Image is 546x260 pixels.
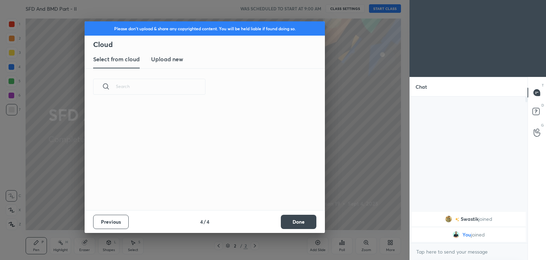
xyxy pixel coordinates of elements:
h3: Select from cloud [93,55,140,63]
div: grid [85,103,316,210]
span: Swastik [461,216,478,222]
p: D [541,103,544,108]
img: no-rating-badge.077c3623.svg [455,218,459,222]
img: 963340471ff5441e8619d0a0448153d9.jpg [453,231,460,238]
h4: 4 [207,218,209,225]
span: joined [471,232,485,238]
button: Done [281,215,316,229]
span: You [462,232,471,238]
div: grid [410,210,528,243]
button: Previous [93,215,129,229]
img: 536b96a0ae7d46beb9c942d9ff77c6f8.jpg [445,215,452,223]
p: Chat [410,77,433,96]
input: Search [116,71,205,102]
div: Please don't upload & share any copyrighted content. You will be held liable if found doing so. [85,21,325,36]
span: joined [478,216,492,222]
h4: 4 [200,218,203,225]
h2: Cloud [93,40,325,49]
h4: / [204,218,206,225]
p: G [541,123,544,128]
h3: Upload new [151,55,183,63]
p: T [542,83,544,88]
